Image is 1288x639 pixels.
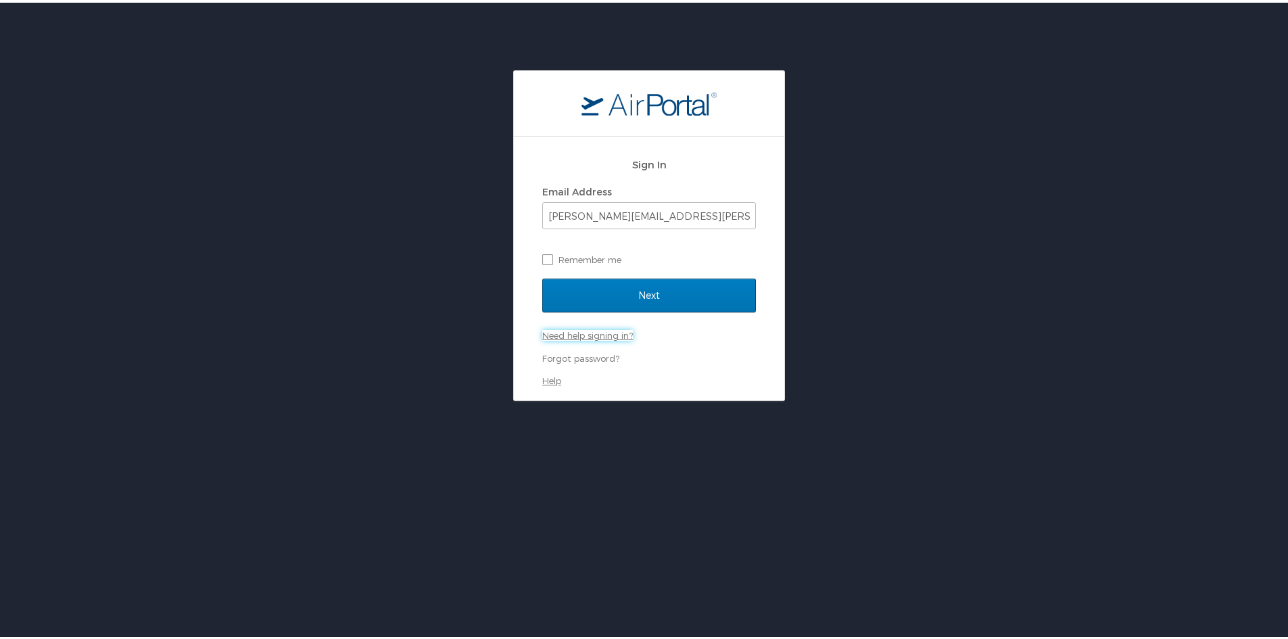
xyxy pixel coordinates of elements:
a: Forgot password? [542,350,619,361]
input: Next [542,276,756,310]
img: logo [581,89,717,113]
a: Need help signing in? [542,327,633,338]
label: Remember me [542,247,756,267]
h2: Sign In [542,154,756,170]
label: Email Address [542,183,612,195]
a: Help [542,373,561,383]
